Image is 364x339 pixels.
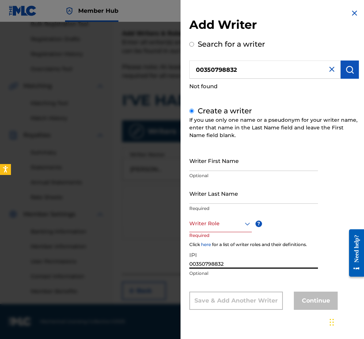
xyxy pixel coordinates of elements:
iframe: Resource Center [344,223,364,283]
span: Member Hub [78,7,118,15]
p: Optional [189,172,318,179]
img: Top Rightsholder [65,7,74,15]
label: Create a writer [198,106,252,115]
p: Optional [189,270,318,277]
div: Drag [330,311,334,333]
input: Search writer's name or IPI Number [189,61,341,79]
a: here [201,242,211,247]
h2: Add Writer [189,17,359,34]
p: Required [189,205,318,212]
img: MLC Logo [9,5,37,16]
p: Required [189,232,217,249]
iframe: Chat Widget [327,304,364,339]
div: Click for a list of writer roles and their definitions. [189,241,359,248]
div: If you use only one name or a pseudonym for your writer name, enter that name in the Last Name fi... [189,116,359,139]
label: Search for a writer [198,40,265,48]
div: Not found [189,79,359,94]
span: ? [255,221,262,227]
img: close [327,65,336,74]
img: Search Works [345,65,354,74]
